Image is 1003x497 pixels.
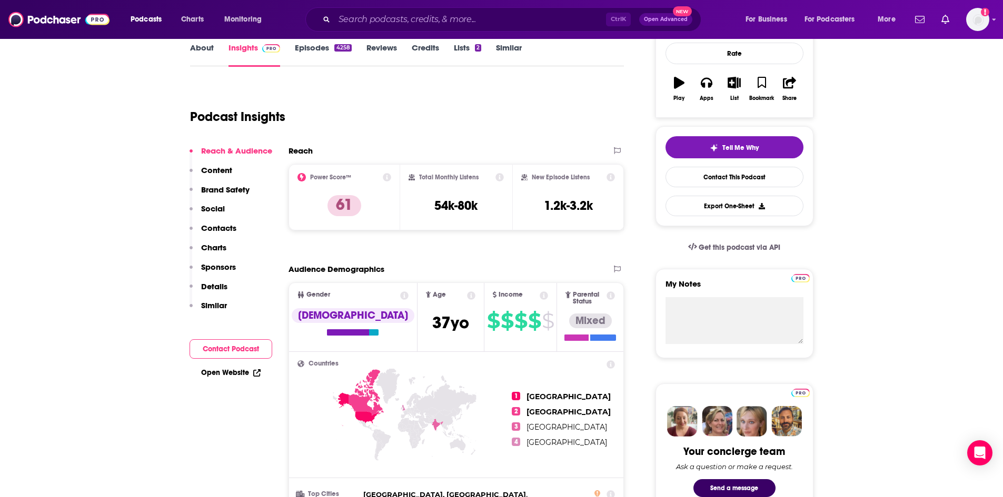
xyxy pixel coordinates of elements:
button: Sponsors [190,262,236,281]
button: open menu [738,11,800,28]
button: Contact Podcast [190,339,272,359]
a: Similar [496,43,522,67]
img: Jules Profile [737,406,767,437]
a: Show notifications dropdown [911,11,929,28]
h2: Power Score™ [310,174,351,181]
span: Countries [309,360,339,367]
span: Open Advanced [644,17,688,22]
button: tell me why sparkleTell Me Why [666,136,803,158]
div: Ask a question or make a request. [676,462,793,471]
p: Charts [201,242,226,252]
a: Charts [174,11,210,28]
button: Content [190,165,232,185]
a: Credits [412,43,439,67]
h2: New Episode Listens [532,174,590,181]
button: Brand Safety [190,185,250,204]
button: Reach & Audience [190,146,272,165]
a: Pro website [791,272,810,282]
span: 2 [512,407,520,415]
img: tell me why sparkle [710,144,718,152]
img: Podchaser Pro [791,274,810,282]
div: Rate [666,43,803,64]
button: Details [190,281,227,301]
span: $ [487,312,500,329]
button: Apps [693,70,720,108]
div: 4258 [334,44,351,52]
p: 61 [327,195,361,216]
div: 2 [475,44,481,52]
p: Reach & Audience [201,146,272,156]
span: Tell Me Why [722,144,759,152]
p: Social [201,204,225,214]
button: Contacts [190,223,236,242]
a: InsightsPodchaser Pro [229,43,281,67]
img: Podchaser Pro [262,44,281,53]
span: [GEOGRAPHIC_DATA] [527,438,607,447]
p: Contacts [201,223,236,233]
p: Content [201,165,232,175]
div: Open Intercom Messenger [967,440,992,465]
a: Episodes4258 [295,43,351,67]
h2: Audience Demographics [289,264,384,274]
a: Show notifications dropdown [937,11,954,28]
span: For Business [746,12,787,27]
p: Brand Safety [201,185,250,195]
div: Your concierge team [683,445,785,458]
button: Charts [190,242,226,262]
span: 37 yo [432,312,469,333]
label: My Notes [666,279,803,297]
a: Lists2 [454,43,481,67]
img: Podchaser - Follow, Share and Rate Podcasts [8,9,110,29]
a: Open Website [201,368,261,377]
a: About [190,43,214,67]
a: Reviews [366,43,397,67]
h1: Podcast Insights [190,109,285,125]
img: Jon Profile [771,406,802,437]
span: [GEOGRAPHIC_DATA] [527,392,611,401]
svg: Add a profile image [981,8,989,16]
button: Social [190,204,225,223]
div: [DEMOGRAPHIC_DATA] [292,308,414,323]
p: Similar [201,300,227,310]
span: $ [528,312,541,329]
span: For Podcasters [805,12,855,27]
img: Barbara Profile [702,406,732,437]
div: Play [673,95,684,102]
span: Logged in as HannahDulzo1 [966,8,989,31]
div: Apps [700,95,713,102]
button: open menu [217,11,275,28]
button: Send a message [693,479,776,497]
button: Open AdvancedNew [639,13,692,26]
h2: Reach [289,146,313,156]
button: open menu [123,11,175,28]
span: 1 [512,392,520,400]
div: List [730,95,739,102]
h3: 54k-80k [434,198,478,214]
div: Share [782,95,797,102]
button: Bookmark [748,70,776,108]
img: Sydney Profile [667,406,698,437]
h3: 1.2k-3.2k [544,198,593,214]
span: $ [542,312,554,329]
span: Age [433,291,446,298]
button: Export One-Sheet [666,196,803,216]
div: Mixed [569,313,612,328]
span: $ [514,312,527,329]
span: Ctrl K [606,13,631,26]
h2: Total Monthly Listens [419,174,479,181]
button: List [720,70,748,108]
span: 3 [512,422,520,431]
img: Podchaser Pro [791,389,810,397]
button: open menu [798,11,870,28]
span: 4 [512,438,520,446]
span: More [878,12,896,27]
span: Get this podcast via API [699,243,780,252]
p: Sponsors [201,262,236,272]
span: [GEOGRAPHIC_DATA] [527,407,611,417]
a: Get this podcast via API [680,235,789,260]
span: New [673,6,692,16]
button: open menu [870,11,909,28]
div: Bookmark [749,95,774,102]
span: Charts [181,12,204,27]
